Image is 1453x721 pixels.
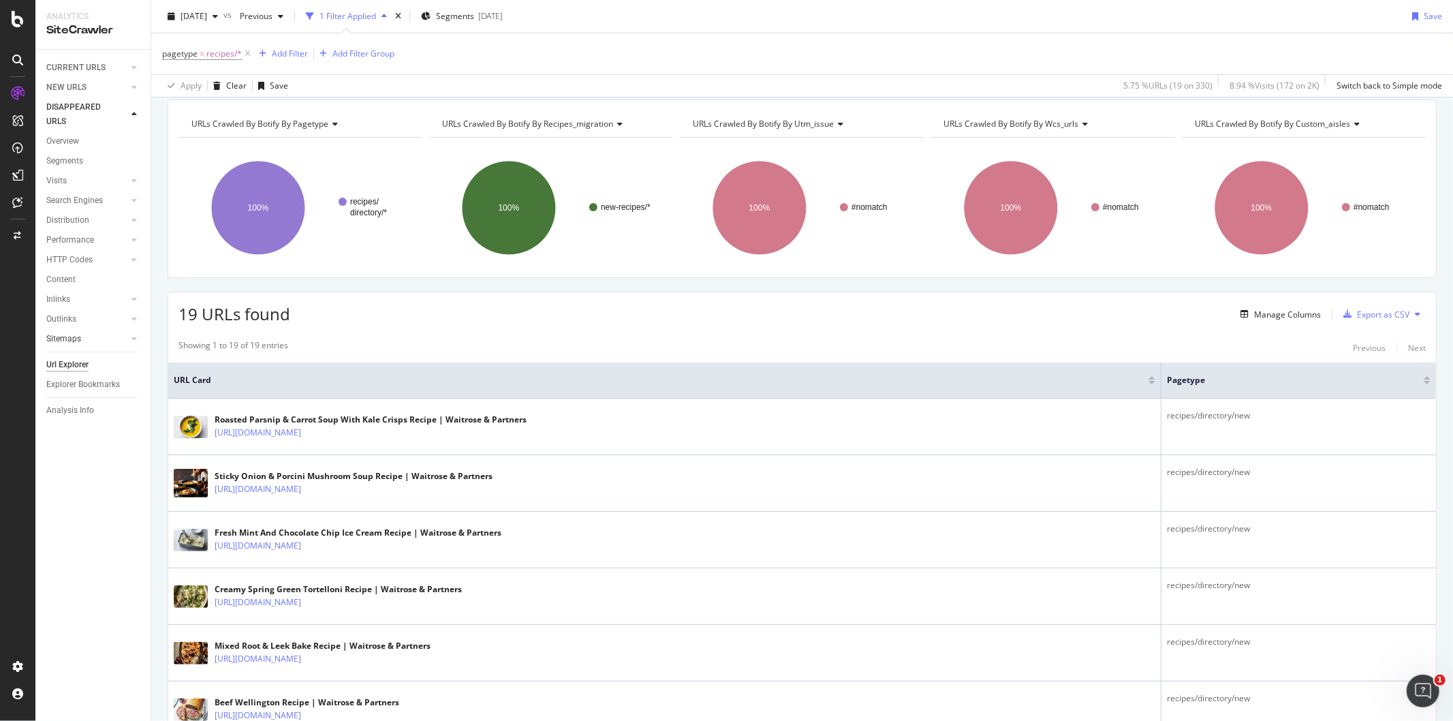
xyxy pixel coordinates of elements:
[215,583,462,596] div: Creamy Spring Green Tortelloni Recipe | Waitrose & Partners
[1424,10,1442,22] div: Save
[852,202,888,212] text: #nomatch
[226,80,247,91] div: Clear
[332,48,394,59] div: Add Filter Group
[439,113,661,135] h4: URLs Crawled By Botify By recipes_migration
[189,113,410,135] h4: URLs Crawled By Botify By pagetype
[46,332,81,346] div: Sitemaps
[46,312,127,326] a: Outlinks
[690,113,911,135] h4: URLs Crawled By Botify By utm_issue
[1357,309,1409,320] div: Export as CSV
[1167,466,1431,478] div: recipes/directory/new
[1167,579,1431,592] div: recipes/directory/new
[46,378,141,392] a: Explorer Bookmarks
[46,253,127,267] a: HTTP Codes
[181,10,207,22] span: 2025 Oct. 4th
[1353,339,1386,356] button: Previous
[1167,636,1431,648] div: recipes/directory/new
[1235,306,1321,322] button: Manage Columns
[215,527,501,539] div: Fresh Mint And Chocolate Chip Ice Cream Recipe | Waitrose & Partners
[931,149,1173,267] div: A chart.
[46,292,127,307] a: Inlinks
[1435,675,1446,686] span: 1
[46,403,94,418] div: Analysis Info
[1254,309,1321,320] div: Manage Columns
[46,174,67,188] div: Visits
[1182,149,1424,267] svg: A chart.
[941,113,1163,135] h4: URLs Crawled By Botify By wcs_urls
[174,416,208,438] img: main image
[46,403,141,418] a: Analysis Info
[416,5,508,27] button: Segments[DATE]
[46,11,140,22] div: Analytics
[1167,410,1431,422] div: recipes/directory/new
[248,203,269,213] text: 100%
[46,80,87,95] div: NEW URLS
[234,10,272,22] span: Previous
[191,118,328,129] span: URLs Crawled By Botify By pagetype
[680,149,922,267] svg: A chart.
[178,339,288,356] div: Showing 1 to 19 of 19 entries
[46,378,120,392] div: Explorer Bookmarks
[1408,342,1426,354] div: Next
[46,134,141,149] a: Overview
[1407,675,1439,707] iframe: Intercom live chat
[46,358,89,372] div: Url Explorer
[46,233,94,247] div: Performance
[46,22,140,38] div: SiteCrawler
[174,374,1145,386] span: URL Card
[174,469,208,497] img: main image
[319,10,376,22] div: 1 Filter Applied
[350,208,387,217] text: directory/*
[272,48,308,59] div: Add Filter
[1103,202,1139,212] text: #nomatch
[215,696,399,709] div: Beef Wellington Recipe | Waitrose & Partners
[162,5,223,27] button: [DATE]
[46,100,127,129] a: DISAPPEARED URLS
[215,652,301,666] a: [URL][DOMAIN_NAME]
[46,61,106,75] div: CURRENT URLS
[749,203,770,213] text: 100%
[1353,342,1386,354] div: Previous
[174,699,208,721] img: main image
[436,10,474,22] span: Segments
[46,273,141,287] a: Content
[1407,5,1442,27] button: Save
[46,100,115,129] div: DISAPPEARED URLS
[162,48,198,59] span: pagetype
[46,154,141,168] a: Segments
[200,48,204,59] span: =
[46,213,89,228] div: Distribution
[178,149,420,267] svg: A chart.
[1167,523,1431,535] div: recipes/directory/new
[46,213,127,228] a: Distribution
[429,149,671,267] svg: A chart.
[1338,303,1409,325] button: Export as CSV
[174,585,208,608] img: main image
[162,75,202,97] button: Apply
[46,253,93,267] div: HTTP Codes
[442,118,613,129] span: URLs Crawled By Botify By recipes_migration
[499,203,520,213] text: 100%
[46,194,103,208] div: Search Engines
[1251,203,1272,213] text: 100%
[46,174,127,188] a: Visits
[300,5,392,27] button: 1 Filter Applied
[46,358,141,372] a: Url Explorer
[206,44,242,63] span: recipes/*
[234,5,289,27] button: Previous
[1167,374,1403,386] span: pagetype
[270,80,288,91] div: Save
[1192,113,1413,135] h4: URLs Crawled By Botify By custom_aisles
[46,312,76,326] div: Outlinks
[215,470,493,482] div: Sticky Onion & Porcini Mushroom Soup Recipe | Waitrose & Partners
[46,292,70,307] div: Inlinks
[181,80,202,91] div: Apply
[174,642,208,664] img: main image
[46,194,127,208] a: Search Engines
[46,233,127,247] a: Performance
[253,75,288,97] button: Save
[215,596,301,609] a: [URL][DOMAIN_NAME]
